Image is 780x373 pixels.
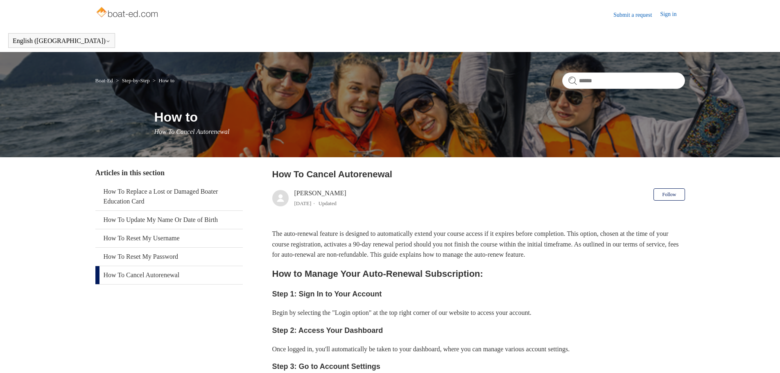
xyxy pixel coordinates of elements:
[272,361,685,373] h3: Step 3: Go to Account Settings
[154,107,685,127] h1: How to
[95,266,243,284] a: How To Cancel Autorenewal
[294,200,312,206] time: 03/15/2024, 11:52
[95,169,165,177] span: Articles in this section
[562,72,685,89] input: Search
[272,288,685,300] h3: Step 1: Sign In to Your Account
[272,228,685,260] p: The auto-renewal feature is designed to automatically extend your course access if it expires bef...
[13,37,111,45] button: English ([GEOGRAPHIC_DATA])
[613,11,660,19] a: Submit a request
[95,5,161,21] img: Boat-Ed Help Center home page
[122,77,150,84] a: Step-by-Step
[653,188,685,201] button: Follow Article
[95,248,243,266] a: How To Reset My Password
[95,211,243,229] a: How To Update My Name Or Date of Birth
[158,77,174,84] a: How to
[114,77,151,84] li: Step-by-Step
[272,267,685,281] h2: How to Manage Your Auto-Renewal Subscription:
[294,188,346,208] div: [PERSON_NAME]
[154,128,230,135] span: How To Cancel Autorenewal
[660,10,685,20] a: Sign in
[95,77,115,84] li: Boat-Ed
[272,344,685,355] p: Once logged in, you'll automatically be taken to your dashboard, where you can manage various acc...
[95,183,243,210] a: How To Replace a Lost or Damaged Boater Education Card
[272,307,685,318] p: Begin by selecting the "Login option" at the top right corner of our website to access your account.
[272,325,685,337] h3: Step 2: Access Your Dashboard
[95,229,243,247] a: How To Reset My Username
[319,200,337,206] li: Updated
[95,77,113,84] a: Boat-Ed
[272,167,685,181] h2: How To Cancel Autorenewal
[151,77,174,84] li: How to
